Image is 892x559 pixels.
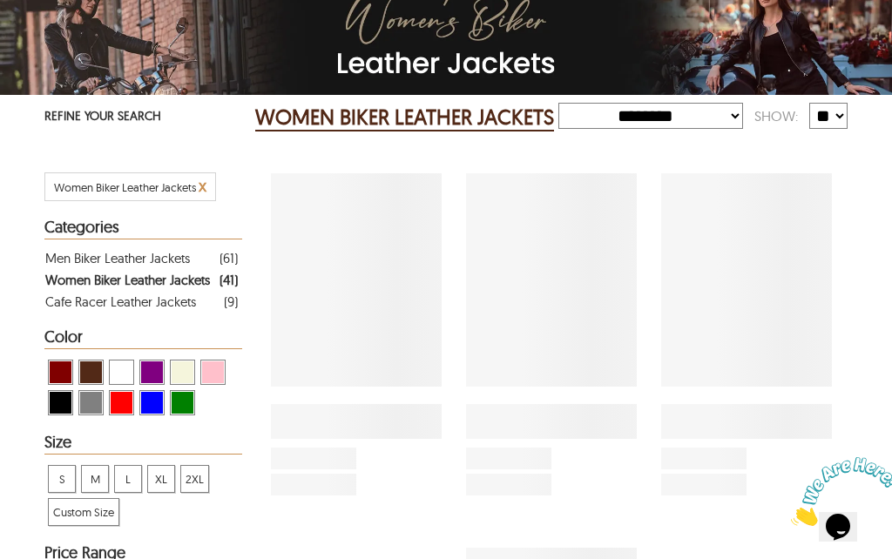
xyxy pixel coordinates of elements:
div: View White Women Biker Leather Jackets [109,360,134,385]
span: Custom Size [49,499,118,525]
a: Filter Cafe Racer Leather Jackets [45,291,238,313]
span: 2XL [181,466,208,492]
div: View Maroon Women Biker Leather Jackets [48,360,73,385]
div: View Black Women Biker Leather Jackets [48,390,73,415]
span: L [115,466,141,492]
a: Filter Men Biker Leather Jackets [45,247,238,269]
div: View XL Women Biker Leather Jackets [147,465,175,493]
iframe: chat widget [784,450,892,533]
p: REFINE YOUR SEARCH [44,104,242,131]
div: View Grey Women Biker Leather Jackets [78,390,104,415]
div: View Brown ( Brand Color ) Women Biker Leather Jackets [78,360,104,385]
div: View Beige Women Biker Leather Jackets [170,360,195,385]
div: View S Women Biker Leather Jackets [48,465,76,493]
h2: WOMEN BIKER LEATHER JACKETS [255,104,554,131]
div: View Blue Women Biker Leather Jackets [139,390,165,415]
div: View Purple Women Biker Leather Jackets [139,360,165,385]
div: Heading Filter Women Biker Leather Jackets by Color [44,328,242,349]
span: x [199,176,206,196]
div: Women Biker Leather Jackets [45,269,210,291]
div: View Red Women Biker Leather Jackets [109,390,134,415]
div: ( 41 ) [220,269,238,291]
div: Cafe Racer Leather Jackets [45,291,196,313]
div: Show: [743,101,809,131]
div: View Green Women Biker Leather Jackets [170,390,195,415]
span: XL [148,466,174,492]
span: M [82,466,108,492]
div: Heading Filter Women Biker Leather Jackets by Size [44,434,242,455]
span: S [49,466,75,492]
div: ( 9 ) [224,291,238,313]
a: Filter Women Biker Leather Jackets [45,269,238,291]
div: View M Women Biker Leather Jackets [81,465,109,493]
div: View Custom Size Women Biker Leather Jackets [48,498,119,526]
div: View Pink Women Biker Leather Jackets [200,360,226,385]
img: Chat attention grabber [7,7,115,76]
div: View L Women Biker Leather Jackets [114,465,142,493]
span: Filter Women Biker Leather Jackets [54,180,196,194]
div: Women Biker Leather Jackets 0 Results Found [255,100,558,135]
div: Men Biker Leather Jackets [45,247,190,269]
a: Cancel Filter [199,180,206,194]
div: Heading Filter Women Biker Leather Jackets by Categories [44,219,242,239]
div: View 2XL Women Biker Leather Jackets [180,465,209,493]
div: ( 61 ) [220,247,238,269]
